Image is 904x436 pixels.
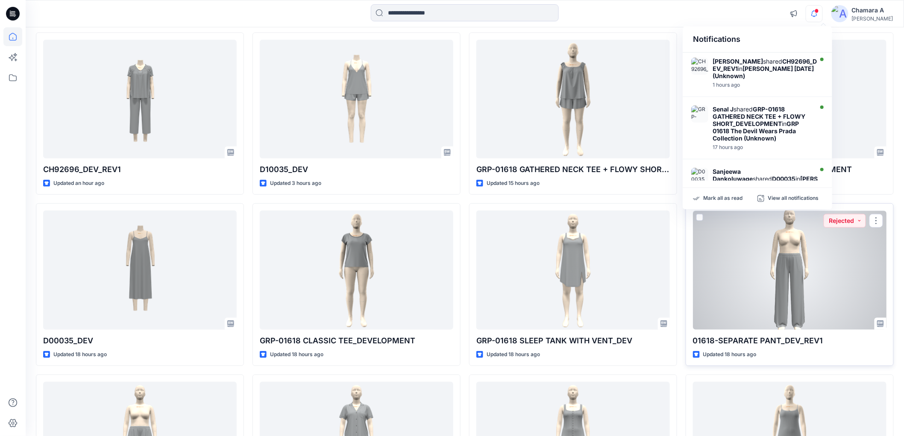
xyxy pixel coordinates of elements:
[691,105,708,123] img: GRP-01618 GATHERED NECK TEE + FLOWY SHORT_DEVELOPMENT
[713,58,763,65] strong: [PERSON_NAME]
[713,58,819,79] div: shared in
[260,40,453,158] a: D10035_DEV
[703,350,757,359] p: Updated 18 hours ago
[768,195,819,202] p: View all notifications
[852,5,893,15] div: Chamara A
[713,175,818,190] strong: [PERSON_NAME] [DATE] (Unknown)
[713,168,819,190] div: shared in
[713,144,811,150] div: Friday, September 12, 2025 12:32
[683,26,832,53] div: Notifications
[476,164,670,176] p: GRP-01618 GATHERED NECK TEE + FLOWY SHORT_DEVELOPMENT
[53,350,107,359] p: Updated 18 hours ago
[713,82,819,88] div: Saturday, September 13, 2025 03:56
[772,175,795,182] strong: D00035
[43,335,237,347] p: D00035_DEV
[43,164,237,176] p: CH92696_DEV_REV1
[53,179,104,188] p: Updated an hour ago
[476,335,670,347] p: GRP-01618 SLEEP TANK WITH VENT_DEV
[691,168,708,185] img: D00035
[260,335,453,347] p: GRP-01618 CLASSIC TEE_DEVELOPMENT
[476,211,670,329] a: GRP-01618 SLEEP TANK WITH VENT_DEV
[713,65,814,79] strong: [PERSON_NAME] [DATE] (Unknown)
[713,58,817,72] strong: CH92696_DEV_REV1
[713,105,734,113] strong: Senal J
[487,350,540,359] p: Updated 18 hours ago
[693,335,886,347] p: 01618-SEPARATE PANT_DEV_REV1
[260,164,453,176] p: D10035_DEV
[852,15,893,22] div: [PERSON_NAME]
[260,211,453,329] a: GRP-01618 CLASSIC TEE_DEVELOPMENT
[713,120,799,142] strong: GRP 01618 The Devil Wears Prada Collection (Unknown)
[487,179,540,188] p: Updated 15 hours ago
[713,105,805,127] strong: GRP-01618 GATHERED NECK TEE + FLOWY SHORT_DEVELOPMENT
[831,5,848,22] img: avatar
[691,58,708,75] img: CH92696_DEV_REV1
[703,195,743,202] p: Mark all as read
[476,40,670,158] a: GRP-01618 GATHERED NECK TEE + FLOWY SHORT_DEVELOPMENT
[43,40,237,158] a: CH92696_DEV_REV1
[713,168,753,182] strong: Sanjeewa Dankoluwage
[270,350,323,359] p: Updated 18 hours ago
[713,105,811,142] div: shared in
[270,179,321,188] p: Updated 3 hours ago
[693,211,886,329] a: 01618-SEPARATE PANT_DEV_REV1
[43,211,237,329] a: D00035_DEV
